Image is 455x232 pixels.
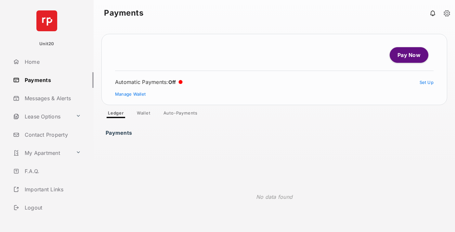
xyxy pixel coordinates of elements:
[10,163,94,179] a: F.A.Q.
[10,54,94,70] a: Home
[104,9,143,17] strong: Payments
[132,110,156,118] a: Wallet
[10,145,73,161] a: My Apartment
[10,200,94,215] a: Logout
[36,10,57,31] img: svg+xml;base64,PHN2ZyB4bWxucz0iaHR0cDovL3d3dy53My5vcmcvMjAwMC9zdmciIHdpZHRoPSI2NCIgaGVpZ2h0PSI2NC...
[39,41,54,47] p: Unit20
[10,109,73,124] a: Lease Options
[158,110,203,118] a: Auto-Payments
[10,90,94,106] a: Messages & Alerts
[10,72,94,88] a: Payments
[106,130,134,132] h3: Payments
[10,127,94,143] a: Contact Property
[10,182,84,197] a: Important Links
[115,91,146,97] a: Manage Wallet
[115,79,183,85] div: Automatic Payments :
[168,79,176,85] span: Off
[420,80,434,85] a: Set Up
[256,193,292,201] p: No data found
[103,110,129,118] a: Ledger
